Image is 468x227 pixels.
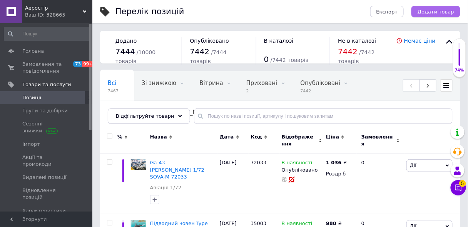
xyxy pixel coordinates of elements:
[251,134,262,140] span: Код
[271,57,309,63] span: / 7442 товарів
[282,134,317,147] span: Відображення
[246,80,277,87] span: Приховані
[338,38,376,44] span: Не в каталозі
[361,134,394,147] span: Замовлення
[218,154,249,214] div: [DATE]
[117,134,122,140] span: %
[326,159,347,166] div: ₴
[370,6,404,17] button: Експорт
[142,80,176,87] span: Зі знижкою
[282,167,322,174] div: Опубліковано
[301,88,341,94] span: 7442
[22,154,71,168] span: Акції та промокоди
[150,160,204,179] a: Ga-43 [PERSON_NAME] 1/72 SOVA-M 72033
[82,61,95,67] span: 99+
[22,141,40,148] span: Імпорт
[115,8,184,16] div: Перелік позицій
[22,120,71,134] span: Сезонні знижки
[22,81,71,88] span: Товари та послуги
[376,9,398,15] span: Експорт
[108,80,117,87] span: Всі
[190,38,229,44] span: Опубліковано
[190,47,209,56] span: 7442
[25,12,92,18] div: Ваш ID: 328665
[194,108,453,124] input: Пошук по назві позиції, артикулу і пошуковим запитам
[115,38,137,44] span: Додано
[357,154,404,214] div: 0
[220,134,234,140] span: Дата
[418,9,454,15] span: Додати товар
[459,180,466,187] span: 5
[115,47,135,56] span: 7444
[73,61,82,67] span: 73
[22,207,66,214] span: Характеристики
[410,162,416,168] span: Дії
[199,80,223,87] span: Вітрина
[22,94,41,101] span: Позиції
[25,5,83,12] span: Аеростір
[326,220,342,227] div: ₴
[22,48,44,55] span: Головна
[131,159,146,170] img: Ga-43 Clark 1/72 SOVA-M 72033
[326,134,339,140] span: Ціна
[301,80,341,87] span: Опубліковані
[115,49,155,64] span: / 10000 товарів
[338,47,358,56] span: 7442
[404,38,436,44] a: Немає ціни
[22,187,71,201] span: Відновлення позицій
[150,134,167,140] span: Назва
[326,220,336,226] b: 980
[453,68,466,73] div: 74%
[22,61,71,75] span: Замовлення та повідомлення
[190,49,226,64] span: / 7444 товарів
[264,55,269,64] span: 0
[22,174,67,181] span: Видалені позиції
[326,160,342,165] b: 1 036
[282,160,313,168] span: В наявності
[150,184,182,191] a: Авіація 1/72
[411,6,460,17] button: Додати товар
[251,160,266,165] span: 72033
[22,107,68,114] span: Групи та добірки
[338,49,374,64] span: / 7442 товарів
[116,113,174,119] span: Відфільтруйте товари
[108,109,231,116] span: [PERSON_NAME] & [PERSON_NAME] (H&S)
[251,220,266,226] span: 35003
[4,27,91,41] input: Пошук
[451,180,466,195] button: Чат з покупцем5
[108,88,119,94] span: 7467
[326,170,355,177] div: Роздріб
[264,38,294,44] span: В каталозі
[246,88,277,94] span: 2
